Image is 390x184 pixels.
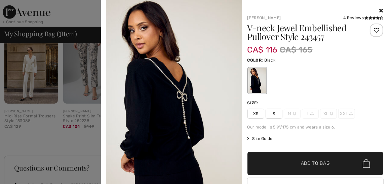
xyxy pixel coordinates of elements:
span: Help [15,5,29,11]
span: L [302,109,319,119]
img: ring-m.svg [310,112,314,115]
span: Black [265,58,276,63]
div: 4 Reviews [343,15,383,21]
span: XS [247,109,264,119]
div: Black [248,68,266,93]
img: ring-m.svg [330,112,333,115]
div: Size: [247,100,260,106]
span: Add to Bag [301,160,330,167]
span: Size Guide [247,136,273,142]
span: Color: [247,58,263,63]
img: Bag.svg [363,159,370,168]
span: CA$ 116 [247,38,277,54]
button: Add to Bag [247,152,384,175]
span: M [284,109,301,119]
span: CA$ 165 [280,44,313,56]
span: XL [320,109,337,119]
span: XXL [338,109,355,119]
span: S [266,109,282,119]
img: ring-m.svg [349,112,353,115]
h1: V-neck Jewel Embellished Pullover Style 243457 [247,24,361,41]
a: [PERSON_NAME] [247,15,281,20]
img: ring-m.svg [293,112,296,115]
div: Our model is 5'9"/175 cm and wears a size 6. [247,124,384,130]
